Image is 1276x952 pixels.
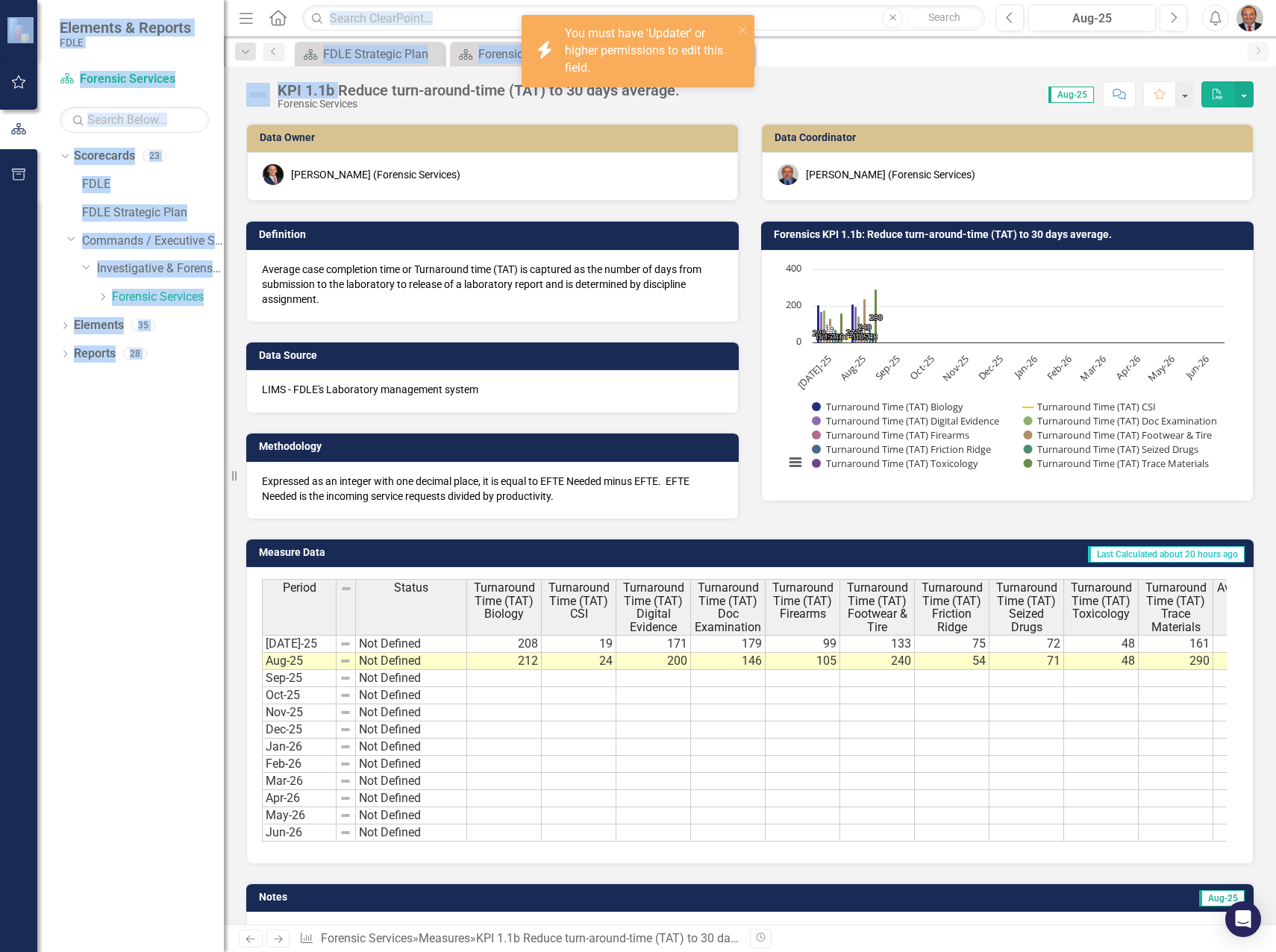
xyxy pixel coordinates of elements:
[989,653,1064,670] td: 71
[806,167,975,182] div: [PERSON_NAME] (Forensic Services)
[60,71,209,88] a: Forensic Services
[262,635,337,653] td: [DATE]-25
[785,452,806,473] button: View chart menu, Chart
[777,262,1232,486] svg: Interactive chart
[467,635,542,653] td: 208
[60,37,191,48] small: FDLE
[278,82,680,98] div: KPI 1.1b Reduce turn-around-time (TAT) to 30 days average.
[1113,352,1142,382] text: Apr-26
[778,164,798,185] img: Chris Hendry
[302,5,985,31] input: Search ClearPoint...
[829,318,832,342] path: Jul-25, 133. Turnaround Time (TAT) Footwear & Tire .
[837,352,869,383] text: Aug-25
[259,441,731,452] h3: Methodology
[775,132,1245,143] h3: Data Coordinator
[1139,653,1213,670] td: 290
[60,107,209,133] input: Search Below...
[259,547,551,558] h3: Measure Data
[1139,635,1213,653] td: 161
[1236,4,1263,31] button: Chris Carney
[340,707,351,718] img: 8DAGhfEEPCf229AAAAAElFTkSuQmCC
[259,892,631,903] h3: Notes
[834,331,843,342] text: 48
[340,775,351,787] img: 8DAGhfEEPCf229AAAAAElFTkSuQmCC
[1023,457,1210,470] button: Show Turnaround Time (TAT) Trace Materials
[476,931,790,945] div: KPI 1.1b Reduce turn-around-time (TAT) to 30 days average.
[356,687,467,704] td: Not Defined
[1010,352,1040,382] text: Jan-26
[419,931,470,945] a: Measures
[340,724,351,736] img: 8DAGhfEEPCf229AAAAAElFTkSuQmCC
[262,756,337,773] td: Feb-26
[112,289,224,306] a: Forensic Services
[74,345,116,363] a: Reports
[852,331,866,342] text: 146
[298,45,440,63] a: FDLE Strategic Plan
[291,167,460,182] div: [PERSON_NAME] (Forensic Services)
[262,790,337,807] td: Apr-26
[846,327,860,337] text: 212
[1199,890,1245,906] span: Aug-25
[939,352,971,383] text: Nov-25
[840,313,843,342] path: Jul-25, 161. Turnaround Time (TAT) Trace Materials .
[915,635,989,653] td: 75
[907,352,936,382] text: Oct-25
[340,672,351,684] img: 8DAGhfEEPCf229AAAAAElFTkSuQmCC
[796,334,801,348] text: 0
[1142,581,1210,633] span: Turnaround Time (TAT) Trace Materials
[823,310,826,342] path: Jul-25, 179. Turnaround Time (TAT) Doc Examination .
[1023,428,1213,442] button: Show Turnaround Time (TAT) Footwear & Tire
[82,176,224,193] a: FDLE
[1077,352,1108,383] text: Mar-26
[813,328,826,338] text: 208
[872,352,903,383] text: Sep-25
[478,45,595,63] div: Forensics Landing Page
[907,7,981,28] button: Search
[340,792,351,804] img: 8DAGhfEEPCf229AAAAAElFTkSuQmCC
[340,741,351,753] img: 8DAGhfEEPCf229AAAAAElFTkSuQmCC
[875,289,878,342] path: Aug-25, 290. Turnaround Time (TAT) Trace Materials .
[60,19,191,37] span: Elements & Reports
[1064,635,1139,653] td: 48
[246,83,270,107] img: Not Defined
[82,233,224,250] a: Commands / Executive Support Branch
[356,790,467,807] td: Not Defined
[262,382,723,397] p: LIMS - FDLE's Laboratory management system
[829,331,838,342] text: 75
[340,758,351,770] img: 8DAGhfEEPCf229AAAAAElFTkSuQmCC
[858,322,872,332] text: 240
[815,331,828,342] text: 171
[616,635,691,653] td: 171
[824,331,837,342] text: 133
[143,150,166,163] div: 23
[1023,414,1218,428] button: Show Turnaround Time (TAT) Doc Examination
[340,827,351,839] img: 8DAGhfEEPCf229AAAAAElFTkSuQmCC
[817,304,820,342] path: Jul-25, 208. Turnaround Time (TAT) Biology.
[989,635,1064,653] td: 72
[131,319,155,332] div: 35
[545,581,613,621] span: Turnaround Time (TAT) CSI
[825,324,834,334] text: 19
[262,262,723,307] p: Average case completion time or Turnaround time (TAT) is captured as the number of days from subm...
[356,739,467,756] td: Not Defined
[840,653,915,670] td: 240
[786,298,801,311] text: 200
[769,581,836,621] span: Turnaround Time (TAT) Firearms
[869,331,878,342] text: 48
[394,581,428,595] span: Status
[262,687,337,704] td: Oct-25
[812,414,1001,428] button: Show Turnaround Time (TAT) Digital Evidence
[928,11,960,23] span: Search
[1067,581,1135,621] span: Turnaround Time (TAT) Toxicology
[1145,352,1178,384] text: May-26
[542,635,616,653] td: 19
[467,653,542,670] td: 212
[262,670,337,687] td: Sep-25
[340,655,351,667] img: 8DAGhfEEPCf229AAAAAElFTkSuQmCC
[1023,442,1200,456] button: Show Turnaround Time (TAT) Seized Drugs
[843,581,911,633] span: Turnaround Time (TAT) Footwear & Tire
[823,331,832,342] text: 99
[855,331,869,342] text: 105
[340,638,351,650] img: 8DAGhfEEPCf229AAAAAElFTkSuQmCC
[817,269,1209,343] g: Turnaround Time (TAT) Biology, series 1 of 10. Bar series with 12 bars.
